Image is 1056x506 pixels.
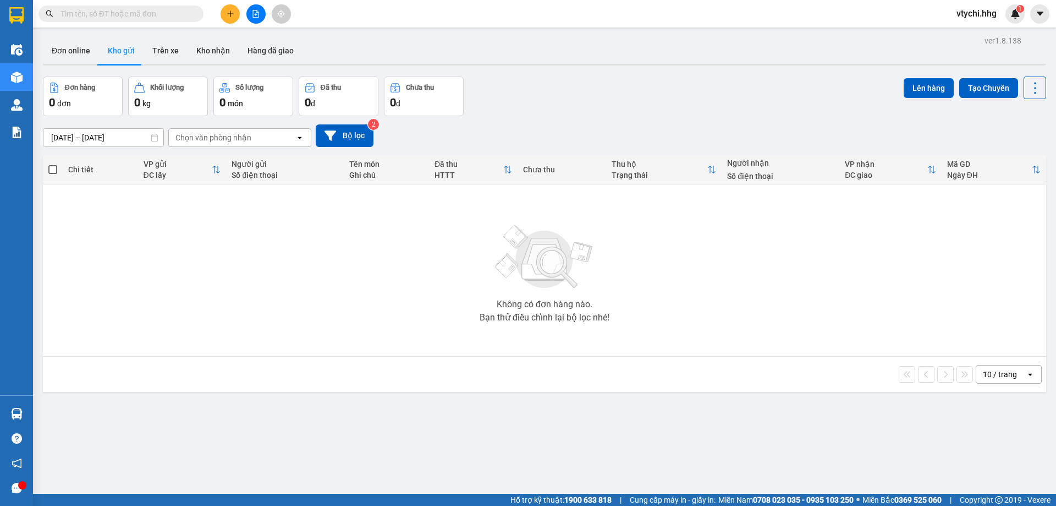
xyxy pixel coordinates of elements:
[68,165,132,174] div: Chi tiết
[305,96,311,109] span: 0
[856,498,860,502] span: ⚪️
[12,458,22,469] span: notification
[959,78,1018,98] button: Tạo Chuyến
[128,77,208,116] button: Khối lượng0kg
[134,96,140,109] span: 0
[272,4,291,24] button: aim
[396,99,400,108] span: đ
[295,133,304,142] svg: open
[845,160,927,168] div: VP nhận
[845,171,927,179] div: ĐC giao
[947,160,1032,168] div: Mã GD
[321,84,341,91] div: Đã thu
[947,171,1032,179] div: Ngày ĐH
[1016,5,1024,13] sup: 1
[142,99,151,108] span: kg
[188,37,239,64] button: Kho nhận
[232,171,338,179] div: Số điện thoại
[65,84,95,91] div: Đơn hàng
[1026,370,1035,379] svg: open
[894,496,942,504] strong: 0369 525 060
[620,494,621,506] span: |
[99,37,144,64] button: Kho gửi
[983,369,1017,380] div: 10 / trang
[144,160,212,168] div: VP gửi
[144,37,188,64] button: Trên xe
[11,408,23,420] img: warehouse-icon
[277,10,285,18] span: aim
[11,99,23,111] img: warehouse-icon
[11,127,23,138] img: solution-icon
[46,10,53,18] span: search
[61,8,190,20] input: Tìm tên, số ĐT hoặc mã đơn
[862,494,942,506] span: Miền Bắc
[246,4,266,24] button: file-add
[219,96,226,109] span: 0
[232,160,338,168] div: Người gửi
[995,496,1003,504] span: copyright
[235,84,263,91] div: Số lượng
[49,96,55,109] span: 0
[904,78,954,98] button: Lên hàng
[480,313,609,322] div: Bạn thử điều chỉnh lại bộ lọc nhé!
[564,496,612,504] strong: 1900 633 818
[384,77,464,116] button: Chưa thu0đ
[390,96,396,109] span: 0
[497,300,592,309] div: Không có đơn hàng nào.
[490,219,599,296] img: svg+xml;base64,PHN2ZyBjbGFzcz0ibGlzdC1wbHVnX19zdmciIHhtbG5zPSJodHRwOi8vd3d3LnczLm9yZy8yMDAwL3N2Zy...
[950,494,952,506] span: |
[43,129,163,146] input: Select a date range.
[406,84,434,91] div: Chưa thu
[985,35,1021,47] div: ver 1.8.138
[227,10,234,18] span: plus
[612,171,707,179] div: Trạng thái
[221,4,240,24] button: plus
[299,77,378,116] button: Đã thu0đ
[239,37,302,64] button: Hàng đã giao
[349,160,424,168] div: Tên món
[368,119,379,130] sup: 2
[839,155,942,184] th: Toggle SortBy
[11,44,23,56] img: warehouse-icon
[12,483,22,493] span: message
[150,84,184,91] div: Khối lượng
[175,132,251,143] div: Chọn văn phòng nhận
[948,7,1005,20] span: vtychi.hhg
[9,7,24,24] img: logo-vxr
[138,155,227,184] th: Toggle SortBy
[435,171,503,179] div: HTTT
[753,496,854,504] strong: 0708 023 035 - 0935 103 250
[606,155,722,184] th: Toggle SortBy
[727,159,834,167] div: Người nhận
[57,99,71,108] span: đơn
[311,99,315,108] span: đ
[144,171,212,179] div: ĐC lấy
[942,155,1046,184] th: Toggle SortBy
[523,165,601,174] div: Chưa thu
[11,72,23,83] img: warehouse-icon
[1035,9,1045,19] span: caret-down
[349,171,424,179] div: Ghi chú
[1010,9,1020,19] img: icon-new-feature
[43,77,123,116] button: Đơn hàng0đơn
[727,172,834,181] div: Số điện thoại
[612,160,707,168] div: Thu hộ
[630,494,716,506] span: Cung cấp máy in - giấy in:
[252,10,260,18] span: file-add
[1018,5,1022,13] span: 1
[718,494,854,506] span: Miền Nam
[435,160,503,168] div: Đã thu
[12,433,22,444] span: question-circle
[510,494,612,506] span: Hỗ trợ kỹ thuật:
[228,99,243,108] span: món
[316,124,373,147] button: Bộ lọc
[1030,4,1049,24] button: caret-down
[213,77,293,116] button: Số lượng0món
[43,37,99,64] button: Đơn online
[429,155,518,184] th: Toggle SortBy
